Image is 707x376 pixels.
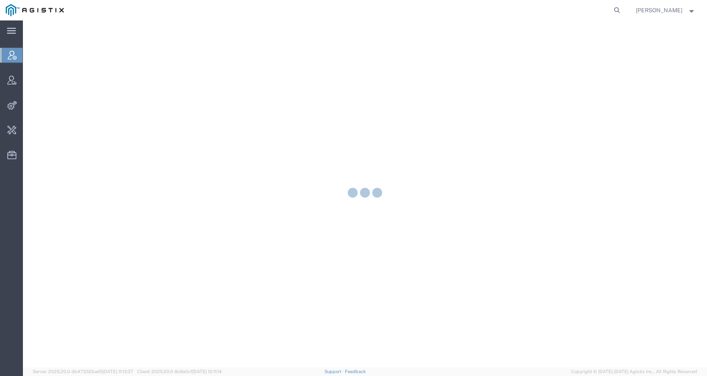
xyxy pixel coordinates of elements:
[192,369,222,374] span: [DATE] 12:11:14
[6,4,64,16] img: logo
[33,369,133,374] span: Server: 2025.20.0-db47332bad5
[324,369,345,374] a: Support
[137,369,222,374] span: Client: 2025.20.0-8c6e0cf
[571,368,697,375] span: Copyright © [DATE]-[DATE] Agistix Inc., All Rights Reserved
[636,6,682,15] span: Kate Petrenko
[635,5,696,15] button: [PERSON_NAME]
[345,369,366,374] a: Feedback
[103,369,133,374] span: [DATE] 11:13:37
